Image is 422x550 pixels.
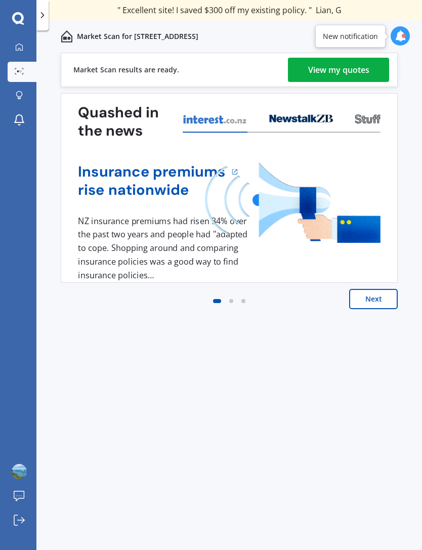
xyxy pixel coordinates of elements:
[205,162,381,243] img: media image
[77,31,198,41] p: Market Scan for [STREET_ADDRESS]
[78,162,225,181] a: Insurance premiums
[78,103,183,141] h3: Quashed in the news
[78,215,251,282] div: NZ insurance premiums had risen 34% over the past two years and people had "adapted to cope. Shop...
[323,31,378,41] div: New notification
[12,464,27,479] img: ACg8ocKfgDwSHSMzCDqcgcBc2xWyfvc3sLjBR1h5whrT35fE7WzrxCE0=s96-c
[73,53,179,87] div: Market Scan results are ready.
[349,289,398,309] button: Next
[61,30,73,43] img: home-and-contents.b802091223b8502ef2dd.svg
[78,181,225,200] a: rise nationwide
[288,58,389,82] a: View my quotes
[308,58,369,82] div: View my quotes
